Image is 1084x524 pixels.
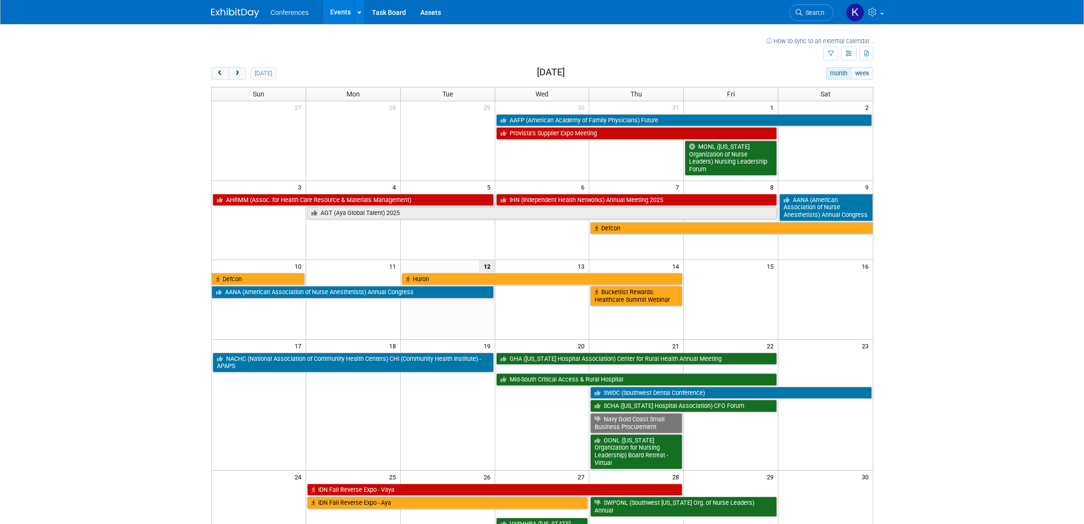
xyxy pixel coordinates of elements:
span: 29 [483,101,495,113]
span: 17 [294,340,306,352]
a: SCHA ([US_STATE] Hospital Association) CFO Forum [590,400,777,412]
a: AHRMM (Assoc. for Health Care Resource & Materials Management) [213,194,494,206]
a: Huron [402,273,683,286]
span: 29 [766,471,778,483]
span: Mon [346,90,360,98]
span: 24 [294,471,306,483]
span: 27 [577,471,589,483]
a: NACHC (National Association of Community Health Centers) CHI (Community Health Institute) - APAPS [213,353,494,372]
a: Defcon [590,222,872,235]
h2: [DATE] [537,67,565,78]
span: 28 [671,471,683,483]
a: IDN Fall Reverse Expo - Vaya [307,484,682,496]
span: Search [802,9,824,16]
span: 15 [766,260,778,272]
a: IHN (Independent Health Networks) Annual Meeting 2025 [496,194,777,206]
a: SWDC (Southwest Dental Conference) [590,387,871,399]
a: Mid-South Critical Access & Rural Hospital [496,373,777,386]
a: Navy Gold Coast Small Business Procurement [590,413,682,433]
span: 7 [675,181,683,193]
span: 2 [864,101,873,113]
span: Conferences [271,9,309,16]
a: OONL ([US_STATE] Organization for Nursing Leadership) Board Retreat - Virtual [590,434,682,469]
a: Bucketlist Rewards: Healthcare Summit Webinar [590,286,682,306]
span: 21 [671,340,683,352]
a: AANA (American Association of Nurse Anesthetists) Annual Congress [212,286,494,298]
span: 30 [577,101,589,113]
span: 8 [769,181,778,193]
span: 14 [671,260,683,272]
span: 20 [577,340,589,352]
span: 23 [861,340,873,352]
img: ExhibitDay [211,8,259,18]
span: Thu [631,90,642,98]
a: Defcon [212,273,305,286]
a: Provista’s Supplier Expo Meeting [496,127,777,140]
span: 12 [479,260,495,272]
span: 9 [864,181,873,193]
span: Fri [727,90,735,98]
a: AAFP (American Academy of Family Physicians) Future [496,114,872,127]
span: 30 [861,471,873,483]
span: 10 [294,260,306,272]
img: Kelly Parker [846,3,864,22]
span: 19 [483,340,495,352]
span: 6 [580,181,589,193]
a: How to sync to an external calendar... [766,37,873,45]
a: AANA (American Association of Nurse Anesthetists) Annual Congress [779,194,872,221]
a: AGT (Aya Global Talent) 2025 [307,207,777,219]
a: Search [789,4,834,21]
span: 31 [671,101,683,113]
span: Sat [821,90,831,98]
button: week [851,67,873,80]
span: 1 [769,101,778,113]
a: GHA ([US_STATE] Hospital Association) Center for Rural Health Annual Meeting [496,353,777,365]
a: MONL ([US_STATE] Organization of Nurse Leaders) Nursing Leadership Forum [685,141,777,176]
span: 13 [577,260,589,272]
span: Tue [442,90,453,98]
a: IDN Fall Reverse Expo - Aya [307,497,588,509]
span: 26 [483,471,495,483]
span: 16 [861,260,873,272]
a: SWPONL (Southwest [US_STATE] Org. of Nurse Leaders) Annual [590,497,777,516]
span: 25 [388,471,400,483]
button: prev [211,67,229,80]
span: 4 [392,181,400,193]
button: [DATE] [250,67,276,80]
span: 22 [766,340,778,352]
span: 18 [388,340,400,352]
button: month [826,67,851,80]
span: 28 [388,101,400,113]
span: 3 [297,181,306,193]
span: 27 [294,101,306,113]
span: 11 [388,260,400,272]
span: Sun [253,90,264,98]
button: next [228,67,246,80]
span: 5 [486,181,495,193]
span: Wed [536,90,548,98]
